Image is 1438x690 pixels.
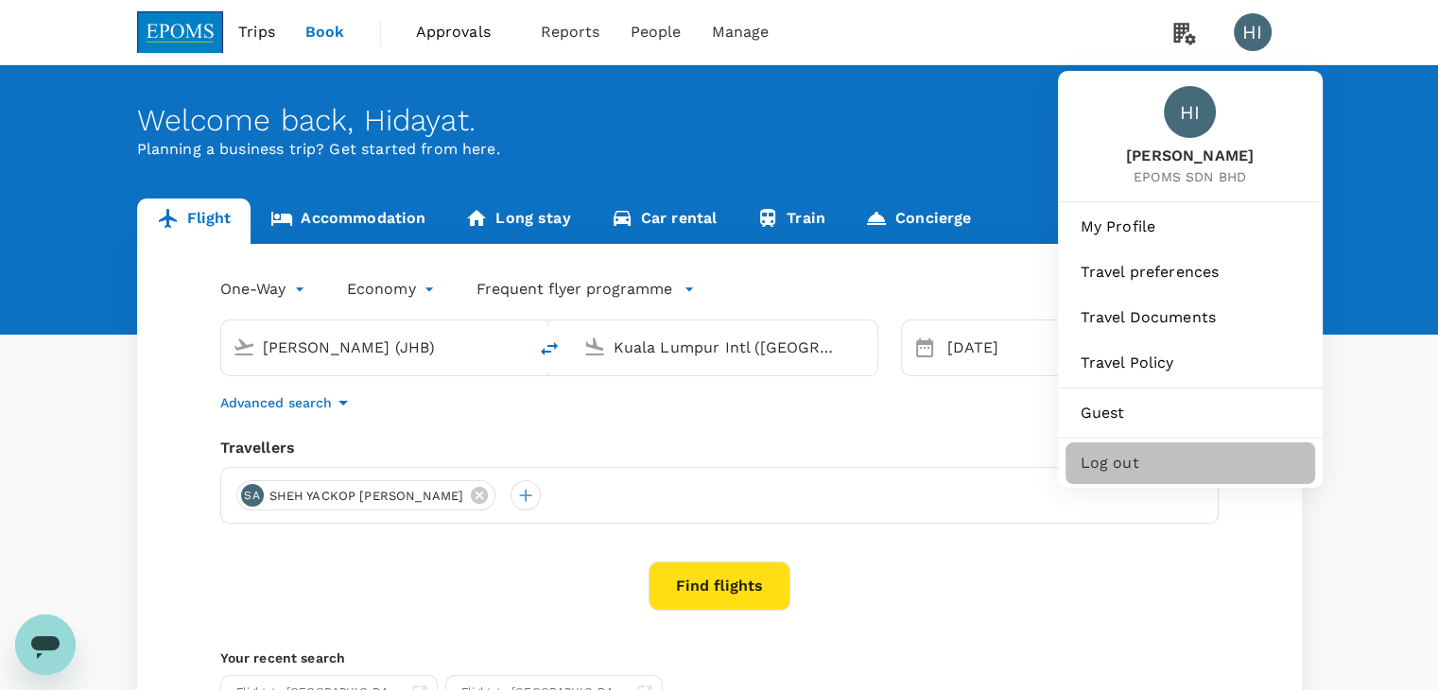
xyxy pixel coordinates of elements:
[137,103,1302,138] div: Welcome back , Hidayat .
[137,198,251,244] a: Flight
[305,21,345,43] span: Book
[476,278,695,301] button: Frequent flyer programme
[513,345,517,349] button: Open
[1066,297,1315,338] a: Travel Documents
[251,198,445,244] a: Accommodation
[614,333,838,362] input: Going to
[1081,261,1300,284] span: Travel preferences
[736,198,845,244] a: Train
[476,278,672,301] p: Frequent flyer programme
[1164,86,1216,138] div: HI
[1126,146,1254,167] span: [PERSON_NAME]
[711,21,769,43] span: Manage
[940,329,1066,367] div: [DATE]
[1066,206,1315,248] a: My Profile
[649,561,790,611] button: Find flights
[1234,13,1272,51] div: HI
[541,21,600,43] span: Reports
[416,21,511,43] span: Approvals
[1066,392,1315,434] a: Guest
[236,480,496,510] div: SASHEH YACKOP [PERSON_NAME]
[241,484,264,507] div: SA
[347,274,439,304] div: Economy
[1126,167,1254,186] span: EPOMS SDN BHD
[591,198,737,244] a: Car rental
[15,614,76,675] iframe: Button to launch messaging window
[1081,352,1300,374] span: Travel Policy
[864,345,868,349] button: Open
[445,198,590,244] a: Long stay
[220,393,332,412] p: Advanced search
[220,648,1219,667] p: Your recent search
[1081,216,1300,238] span: My Profile
[238,21,275,43] span: Trips
[1066,442,1315,484] div: Log out
[258,487,476,506] span: SHEH YACKOP [PERSON_NAME]
[845,198,991,244] a: Concierge
[1066,251,1315,293] a: Travel preferences
[220,274,309,304] div: One-Way
[1081,402,1300,424] span: Guest
[137,11,224,53] img: EPOMS SDN BHD
[137,138,1302,161] p: Planning a business trip? Get started from here.
[1081,452,1300,474] span: Log out
[220,391,355,414] button: Advanced search
[631,21,682,43] span: People
[1066,342,1315,384] a: Travel Policy
[220,437,1219,459] div: Travellers
[1081,306,1300,329] span: Travel Documents
[527,326,572,371] button: delete
[263,333,487,362] input: Depart from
